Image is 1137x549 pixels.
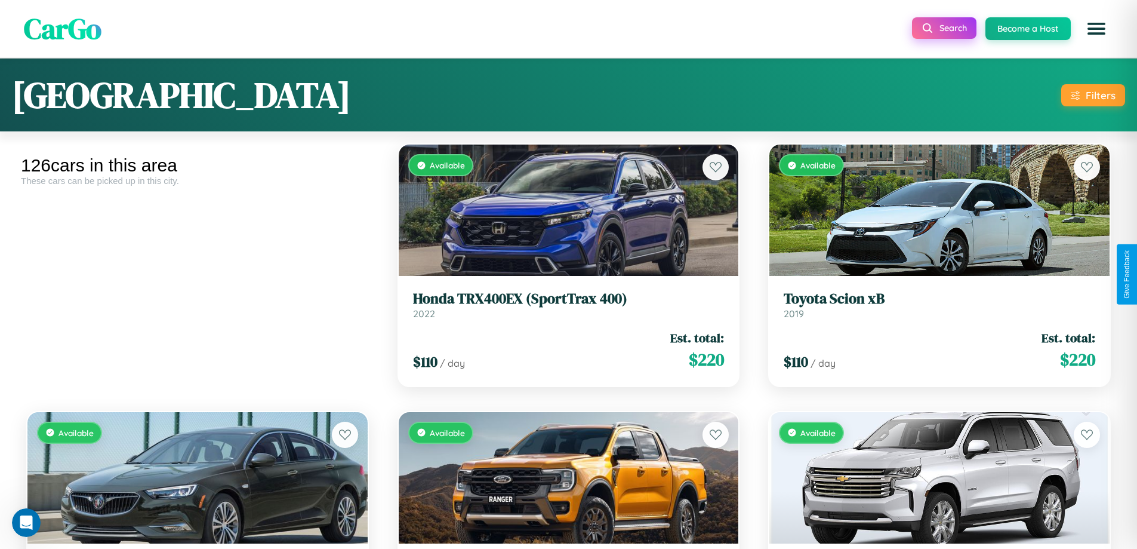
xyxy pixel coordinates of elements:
[24,9,101,48] span: CarGo
[21,155,374,176] div: 126 cars in this area
[413,290,725,320] a: Honda TRX400EX (SportTrax 400)2022
[800,160,836,170] span: Available
[1060,348,1095,372] span: $ 220
[784,290,1095,308] h3: Toyota Scion xB
[800,428,836,438] span: Available
[12,508,41,537] iframe: Intercom live chat
[1123,250,1131,299] div: Give Feedback
[413,352,437,372] span: $ 110
[912,17,976,39] button: Search
[1080,12,1113,45] button: Open menu
[413,290,725,308] h3: Honda TRX400EX (SportTrax 400)
[430,160,465,170] span: Available
[21,176,374,186] div: These cars can be picked up in this city.
[670,329,724,346] span: Est. total:
[985,17,1071,40] button: Become a Host
[440,357,465,369] span: / day
[811,357,836,369] span: / day
[1086,89,1116,102] div: Filters
[12,70,351,119] h1: [GEOGRAPHIC_DATA]
[1042,329,1095,346] span: Est. total:
[413,308,435,320] span: 2022
[784,290,1095,320] a: Toyota Scion xB2019
[784,352,808,372] span: $ 110
[430,428,465,438] span: Available
[689,348,724,372] span: $ 220
[58,428,94,438] span: Available
[784,308,804,320] span: 2019
[939,23,967,33] span: Search
[1061,84,1125,106] button: Filters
